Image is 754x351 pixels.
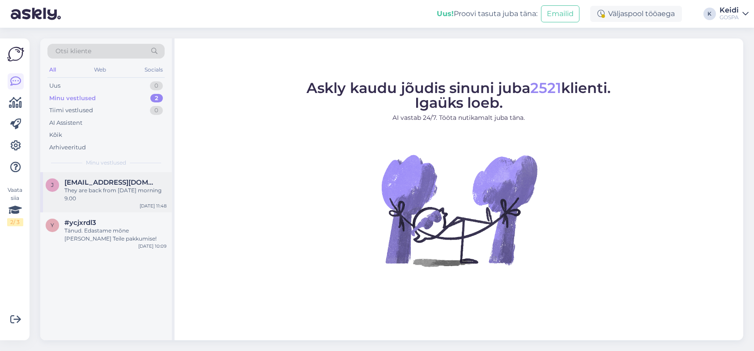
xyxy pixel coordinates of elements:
div: K [703,8,716,20]
a: KeidiGOSPA [720,7,749,21]
div: Socials [143,64,165,76]
span: Askly kaudu jõudis sinuni juba klienti. Igaüks loeb. [307,79,611,111]
div: Kõik [49,131,62,140]
span: 2521 [531,79,562,97]
div: Tiimi vestlused [49,106,93,115]
div: [DATE] 11:48 [140,203,166,209]
span: y [51,222,54,228]
div: Minu vestlused [49,94,96,103]
div: AI Assistent [49,118,82,127]
div: All [47,64,58,76]
div: Web [93,64,108,76]
div: 0 [150,81,163,90]
div: Proovi tasuta juba täna: [437,8,537,19]
div: 2 / 3 [7,218,23,226]
span: #ycjxrdl3 [64,219,96,227]
div: They are back from [DATE] morning 9.00 [64,186,166,203]
div: Vaata siia [7,186,23,226]
div: Tänud. Edastame mõne [PERSON_NAME] Teile pakkumise! [64,227,166,243]
div: Keidi [720,7,739,14]
div: 0 [150,106,163,115]
div: Väljaspool tööaega [590,6,682,22]
div: 2 [150,94,163,103]
p: AI vastab 24/7. Tööta nutikamalt juba täna. [307,113,611,123]
div: Uus [49,81,60,90]
span: Otsi kliente [55,47,91,56]
span: Minu vestlused [86,159,126,167]
div: [DATE] 10:09 [138,243,166,250]
b: Uus! [437,9,454,18]
div: GOSPA [720,14,739,21]
div: Arhiveeritud [49,143,86,152]
button: Emailid [541,5,579,22]
img: Askly Logo [7,46,24,63]
span: jan.gustav@inbox.lv [64,178,158,186]
img: No Chat active [379,130,540,291]
span: j [51,182,54,188]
